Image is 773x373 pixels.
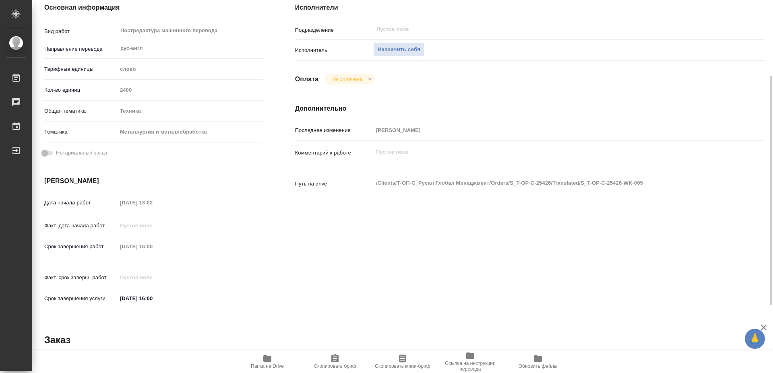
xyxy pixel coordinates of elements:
h4: Исполнители [295,3,764,12]
input: Пустое поле [117,220,188,231]
button: Скопировать бриф [301,350,369,373]
p: Комментарий к работе [295,149,373,157]
h4: Дополнительно [295,104,764,113]
span: Скопировать мини-бриф [375,363,430,369]
input: Пустое поле [373,124,725,136]
p: Срок завершения услуги [44,295,117,303]
span: Ссылка на инструкции перевода [441,361,499,372]
p: Дата начала работ [44,199,117,207]
span: Назначить себя [378,45,420,54]
button: Не оплачена [329,76,365,82]
textarea: /Clients/Т-ОП-С_Русал Глобал Менеджмент/Orders/S_T-OP-C-25426/Translated/S_T-OP-C-25426-WK-005 [373,176,725,190]
span: Обновить файлы [519,363,558,369]
span: Нотариальный заказ [56,149,107,157]
input: Пустое поле [117,84,263,96]
button: Обновить файлы [504,350,572,373]
p: Кол-во единиц [44,86,117,94]
p: Факт. срок заверш. работ [44,274,117,282]
p: Путь на drive [295,180,373,188]
button: 🙏 [745,329,765,349]
input: Пустое поле [117,272,188,283]
p: Тематика [44,128,117,136]
p: Срок завершения работ [44,243,117,251]
p: Вид работ [44,27,117,35]
button: Папка на Drive [234,350,301,373]
p: Последнее изменение [295,126,373,134]
div: Техника [117,104,263,118]
input: Пустое поле [376,25,706,34]
h4: Основная информация [44,3,263,12]
button: Назначить себя [373,43,425,57]
p: Общая тематика [44,107,117,115]
span: Папка на Drive [251,363,284,369]
p: Направление перевода [44,45,117,53]
p: Исполнитель [295,46,373,54]
div: Не оплачена [325,74,374,84]
h2: Заказ [44,334,70,346]
div: слово [117,62,263,76]
div: Металлургия и металлобработка [117,125,263,139]
p: Тарифные единицы [44,65,117,73]
h4: Оплата [295,74,319,84]
button: Ссылка на инструкции перевода [436,350,504,373]
p: Подразделение [295,26,373,34]
h4: [PERSON_NAME] [44,176,263,186]
input: Пустое поле [117,197,188,208]
span: Скопировать бриф [314,363,356,369]
input: Пустое поле [117,241,188,252]
span: 🙏 [748,330,762,347]
input: ✎ Введи что-нибудь [117,293,188,304]
p: Факт. дата начала работ [44,222,117,230]
button: Скопировать мини-бриф [369,350,436,373]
